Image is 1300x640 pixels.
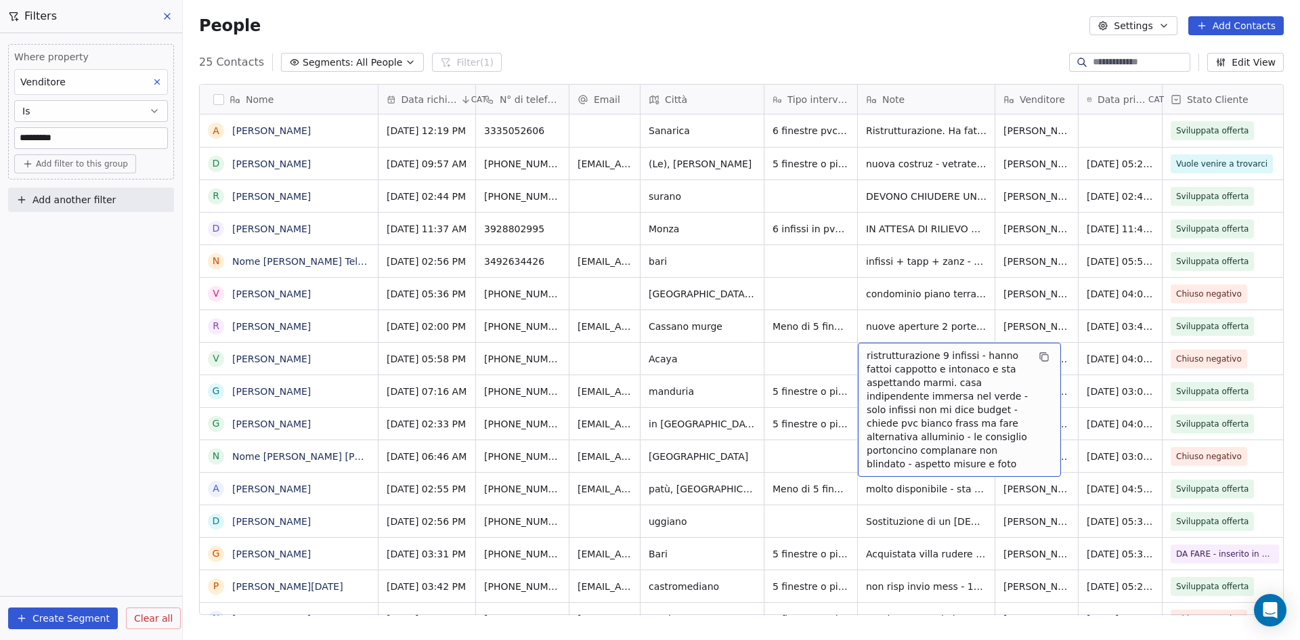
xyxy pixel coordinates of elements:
div: Nome [200,85,378,114]
span: 6 infissi in pvc + 4 persiane in legno + 1 avvolgibile - SOLO FORNITURA [773,222,849,236]
span: Chiuso negativo [1176,352,1242,366]
span: [DATE] 04:08 PM [1087,287,1154,301]
div: V [213,286,219,301]
span: [PERSON_NAME] [1003,547,1070,561]
a: [PERSON_NAME] [232,289,311,299]
span: [GEOGRAPHIC_DATA] [649,450,756,463]
span: nuova costruz - vetrate grandi+ porte e finestre -- casa in campagna -- rustico cominceranno into... [866,157,987,171]
span: [DATE] 12:19 PM [387,124,467,137]
span: Chiuso negativo [1176,287,1242,301]
span: castromediano [649,580,756,593]
span: Segments: [303,56,353,70]
span: [PHONE_NUMBER] [484,157,561,171]
div: V [213,351,219,366]
a: [PERSON_NAME] [232,484,311,494]
span: Note [882,93,905,106]
span: DEVONO CHIUDERE UN PORTICATO, SI SONO TRASFERITI DA POCO. VOGLIONO SPENDERE POCO NON HANNO PREFIS... [866,190,987,203]
div: Città [641,85,764,114]
span: 25 Contacts [199,54,264,70]
span: Chiuso negativo [1176,612,1242,626]
span: [DATE] 08:29 AM [387,612,467,626]
span: Sviluppata offerta [1176,255,1249,268]
span: [EMAIL_ADDRESS][DOMAIN_NAME] [578,417,632,431]
span: [DATE] 02:56 PM [387,255,467,268]
span: Data primo contatto [1098,93,1146,106]
span: People [199,16,261,36]
span: molto disponibile - sta facendo un giro di preventivi nella provincia di [GEOGRAPHIC_DATA] - attu... [866,482,987,496]
span: [DATE] 04:03 PM [1087,417,1154,431]
span: [DATE] 05:58 PM [387,352,467,366]
span: N° di telefono [500,93,561,106]
span: 3492634426 [484,255,561,268]
span: 3335052606 [484,124,561,137]
span: [PHONE_NUMBER] [484,352,561,366]
span: Sviluppata offerta [1176,515,1249,528]
div: Email [569,85,640,114]
span: Meno di 5 finestre [773,482,849,496]
span: [PERSON_NAME] [1003,417,1070,431]
span: [DATE] 02:55 PM [387,482,467,496]
span: DA FARE - inserito in cartella [1176,547,1274,561]
div: grid [200,114,378,616]
span: [EMAIL_ADDRESS][DOMAIN_NAME] [578,547,632,561]
div: A [213,124,219,138]
span: infissi + tapp + zanz - sostituzione villette bifam - ora legno vogliono legno alluminio o legno ... [866,255,987,268]
button: Settings [1089,16,1177,35]
div: Data richiestaCAT [378,85,475,114]
span: [DATE] 02:33 PM [387,417,467,431]
span: [DATE] 11:37 AM [387,222,467,236]
span: non risp invio mess - 10/6 mi manda mess con misure - sostituzione pvc bianco liscio + celini ( h... [866,580,987,593]
span: uggiano [649,515,756,528]
div: Venditore [995,85,1078,114]
a: [PERSON_NAME] [232,223,311,234]
span: Sviluppata offerta [1176,190,1249,203]
a: [PERSON_NAME][DATE] [232,581,343,592]
div: Stato Cliente [1163,85,1287,114]
button: Add Contacts [1188,16,1284,35]
div: N [213,612,219,626]
span: [EMAIL_ADDRESS][DOMAIN_NAME] [578,482,632,496]
span: [GEOGRAPHIC_DATA] - vicino ospedale [649,287,756,301]
div: P [213,579,219,593]
span: [PHONE_NUMBER] [484,320,561,333]
span: [PERSON_NAME] [1003,320,1070,333]
div: R [213,319,219,333]
span: [PERSON_NAME] [1003,157,1070,171]
span: [DATE] 09:57 AM [387,157,467,171]
a: [PERSON_NAME] [232,321,311,332]
span: [PHONE_NUMBER] [484,547,561,561]
span: [DATE] 02:44 PM [387,190,467,203]
span: [PHONE_NUMBER] [484,190,561,203]
div: N [213,254,219,268]
div: R [213,189,219,203]
span: Venditore [1020,93,1065,106]
span: Chiuso negativo [1176,450,1242,463]
span: [PERSON_NAME] [1003,352,1070,366]
a: [PERSON_NAME] [232,125,311,136]
span: Sviluppata offerta [1176,385,1249,398]
span: Cassano murge [649,320,756,333]
div: D [213,221,220,236]
span: 5 finestre o più di 5 [773,612,849,626]
span: [DATE] 04:01 PM [1087,352,1154,366]
span: Data richiesta [402,93,458,106]
div: Data primo contattoCAT [1079,85,1162,114]
span: [DATE] 05:36 PM [387,287,467,301]
span: [EMAIL_ADDRESS][DOMAIN_NAME] [578,255,632,268]
span: Ristrutturazione. Ha fatto altri preventivi. Comunicato prezzo telefonicamente. [866,124,987,137]
div: G [213,417,220,431]
span: Nome [246,93,274,106]
span: [PERSON_NAME] [1003,385,1070,398]
span: Meno di 5 finestre [773,320,849,333]
button: Edit View [1207,53,1284,72]
span: [PERSON_NAME] [1003,450,1070,463]
span: Acquistata villa rudere da ristrutturare a [GEOGRAPHIC_DATA]. Ha girato il computo metrico. Deve ... [866,547,987,561]
div: Open Intercom Messenger [1254,594,1286,626]
span: CAT [471,94,487,105]
span: [DATE] 03:42 PM [387,580,467,593]
span: ristrutturazione 9 infissi - hanno fattoi cappotto e intonaco e sta aspettando marmi. casa indipe... [867,349,1028,471]
span: Sanarica [649,124,756,137]
span: Monza [649,222,756,236]
span: [PHONE_NUMBER] [484,612,561,626]
span: Email [594,93,620,106]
